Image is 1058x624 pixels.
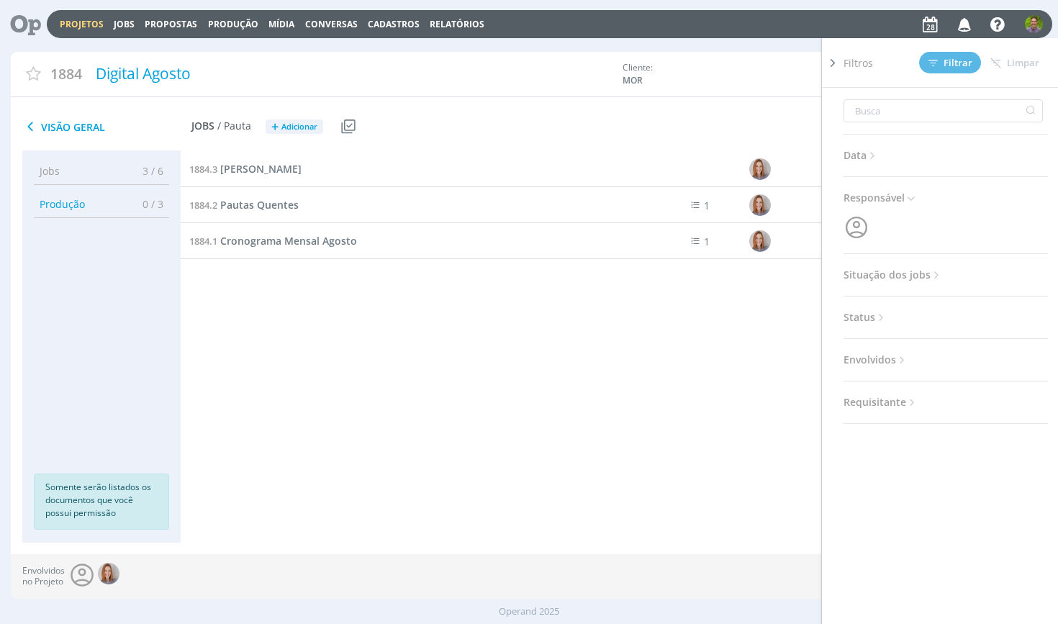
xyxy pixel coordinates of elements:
[749,158,770,180] img: A
[271,119,279,135] span: +
[281,122,317,132] span: Adicionar
[189,233,357,249] a: 1884.1Cronograma Mensal Agosto
[217,120,251,132] span: / Pauta
[22,118,191,135] span: Visão Geral
[50,63,82,84] span: 1884
[1024,12,1044,37] button: T
[623,61,867,87] div: Cliente:
[189,197,299,213] a: 1884.2Pautas Quentes
[220,234,357,248] span: Cronograma Mensal Agosto
[844,266,943,284] span: Situação dos jobs
[145,18,197,30] span: Propostas
[301,19,362,30] button: Conversas
[109,19,139,30] button: Jobs
[264,19,299,30] button: Mídia
[1025,15,1043,33] img: T
[55,19,108,30] button: Projetos
[91,58,615,91] div: Digital Agosto
[189,235,217,248] span: 1884.1
[703,235,709,248] span: 1
[204,19,263,30] button: Produção
[132,196,163,212] span: 0 / 3
[60,18,104,30] a: Projetos
[98,563,119,584] img: A
[368,18,420,30] span: Cadastros
[623,74,731,87] span: MOR
[844,393,918,412] span: Requisitante
[220,198,299,212] span: Pautas Quentes
[132,163,163,178] span: 3 / 6
[114,18,135,30] a: Jobs
[189,163,217,176] span: 1884.3
[305,18,358,30] a: Conversas
[191,120,214,132] span: Jobs
[22,566,65,587] span: Envolvidos no Projeto
[363,19,424,30] button: Cadastros
[844,146,879,165] span: Data
[208,18,258,30] a: Produção
[703,199,709,212] span: 1
[189,199,217,212] span: 1884.2
[844,189,917,207] span: Responsável
[844,99,1043,122] input: Busca
[425,19,489,30] button: Relatórios
[220,162,302,176] span: [PERSON_NAME]
[844,308,887,327] span: Status
[40,163,60,178] span: Jobs
[140,19,202,30] button: Propostas
[40,196,85,212] span: Produção
[749,230,770,252] img: A
[844,351,908,369] span: Envolvidos
[749,194,770,216] img: A
[189,161,302,177] a: 1884.3[PERSON_NAME]
[268,18,294,30] a: Mídia
[45,481,158,520] p: Somente serão listados os documentos que você possui permissão
[266,119,323,135] button: +Adicionar
[430,18,484,30] a: Relatórios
